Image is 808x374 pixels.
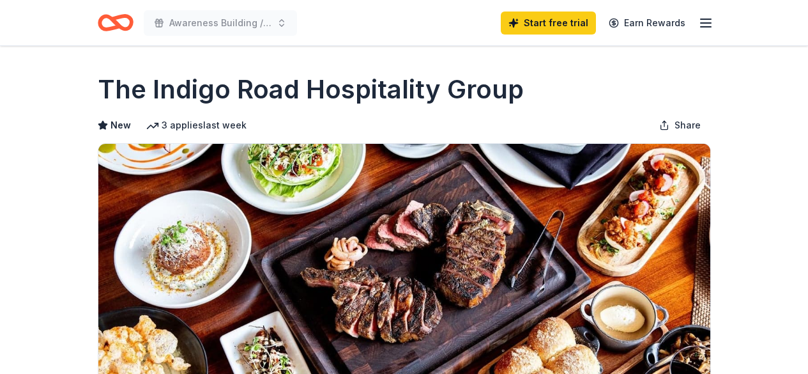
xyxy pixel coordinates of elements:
[98,72,524,107] h1: The Indigo Road Hospitality Group
[144,10,297,36] button: Awareness Building / Social Engagement Event
[98,8,133,38] a: Home
[649,113,711,138] button: Share
[601,12,693,35] a: Earn Rewards
[169,15,271,31] span: Awareness Building / Social Engagement Event
[501,12,596,35] a: Start free trial
[675,118,701,133] span: Share
[146,118,247,133] div: 3 applies last week
[111,118,131,133] span: New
